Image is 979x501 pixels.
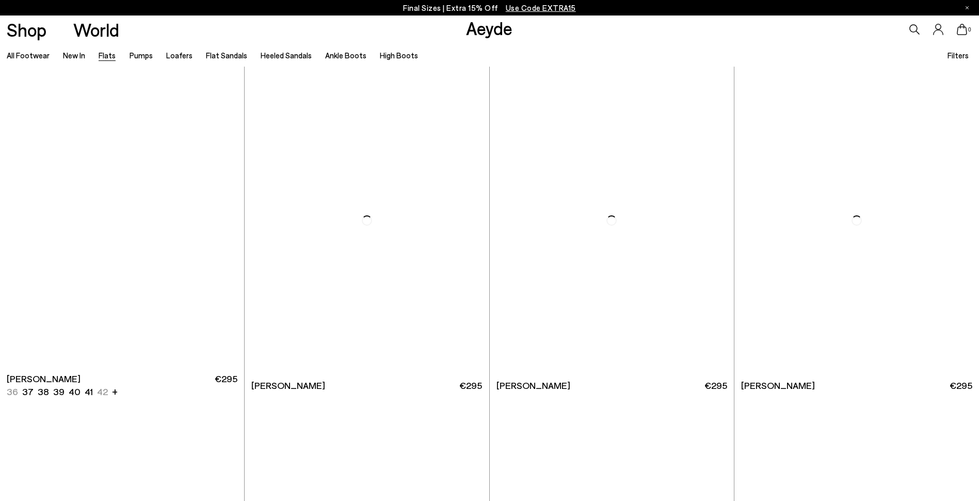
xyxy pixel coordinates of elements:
div: 2 / 6 [244,67,488,374]
span: €295 [950,379,972,392]
a: [PERSON_NAME] €295 [245,374,489,397]
span: 0 [967,27,972,33]
span: Filters [948,51,969,60]
li: 39 [53,385,65,398]
li: 40 [69,385,81,398]
a: [PERSON_NAME] €295 [490,374,734,397]
span: [PERSON_NAME] [7,372,81,385]
li: + [112,384,118,398]
li: 38 [38,385,49,398]
span: [PERSON_NAME] [496,379,570,392]
p: Final Sizes | Extra 15% Off [403,2,576,14]
img: Ellie Suede Almond-Toe Flats [734,67,979,374]
span: [PERSON_NAME] [251,379,325,392]
a: 0 [957,24,967,35]
a: All Footwear [7,51,50,60]
ul: variant [7,385,105,398]
img: Ellie Almond-Toe Flats [490,67,734,374]
a: Heeled Sandals [261,51,312,60]
a: High Boots [380,51,418,60]
a: New In [63,51,85,60]
a: World [73,21,119,39]
li: 41 [85,385,93,398]
span: €295 [215,372,237,398]
span: Navigate to /collections/ss25-final-sizes [506,3,576,12]
img: Ellie Almond-Toe Flats [245,67,489,374]
a: Shop [7,21,46,39]
a: Flat Sandals [206,51,247,60]
span: €295 [459,379,482,392]
li: 37 [22,385,34,398]
a: Aeyde [466,17,512,39]
img: Ellie Almond-Toe Flats [244,67,488,374]
a: Loafers [166,51,192,60]
a: Pumps [130,51,153,60]
a: Ankle Boots [325,51,366,60]
span: €295 [704,379,727,392]
span: [PERSON_NAME] [741,379,815,392]
a: [PERSON_NAME] €295 [734,374,979,397]
a: Flats [99,51,116,60]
